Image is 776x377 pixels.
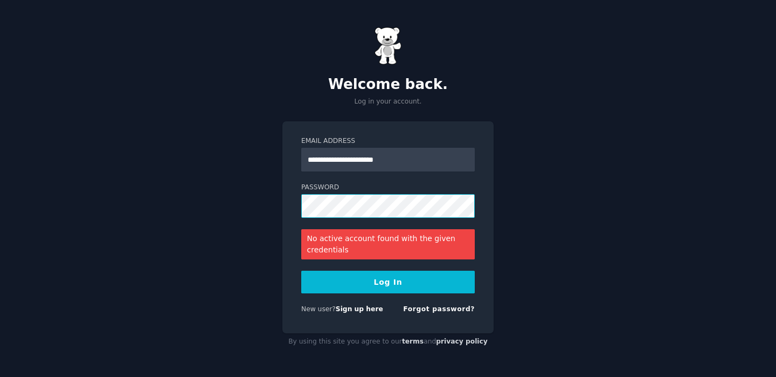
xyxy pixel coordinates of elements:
p: Log in your account. [282,97,494,107]
div: No active account found with the given credentials [301,229,475,259]
button: Log In [301,271,475,293]
a: Forgot password? [403,305,475,313]
a: terms [402,338,424,345]
div: By using this site you agree to our and [282,333,494,351]
img: Gummy Bear [375,27,401,65]
label: Password [301,183,475,193]
a: Sign up here [336,305,383,313]
label: Email Address [301,136,475,146]
h2: Welcome back. [282,76,494,93]
a: privacy policy [436,338,488,345]
span: New user? [301,305,336,313]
